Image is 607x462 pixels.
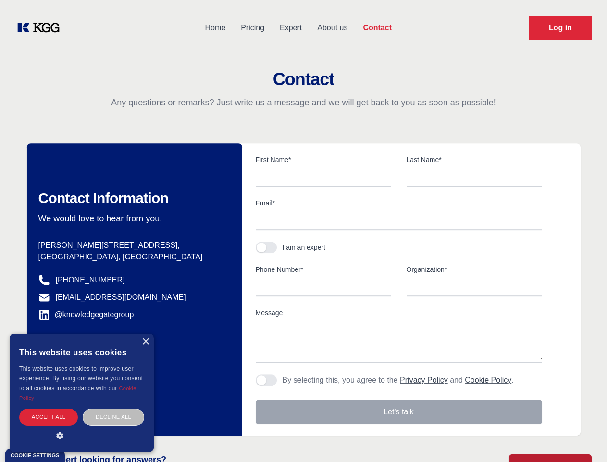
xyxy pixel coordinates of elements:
[283,243,326,252] div: I am an expert
[11,453,59,458] div: Cookie settings
[83,409,144,425] div: Decline all
[355,15,399,40] a: Contact
[56,274,125,286] a: [PHONE_NUMBER]
[256,400,542,424] button: Let's talk
[256,198,542,208] label: Email*
[38,251,227,263] p: [GEOGRAPHIC_DATA], [GEOGRAPHIC_DATA]
[38,213,227,224] p: We would love to hear from you.
[529,16,592,40] a: Request Demo
[19,341,144,364] div: This website uses cookies
[142,338,149,346] div: Close
[283,374,514,386] p: By selecting this, you agree to the and .
[12,70,595,89] h2: Contact
[407,265,542,274] label: Organization*
[310,15,355,40] a: About us
[272,15,310,40] a: Expert
[19,409,78,425] div: Accept all
[197,15,233,40] a: Home
[19,385,136,401] a: Cookie Policy
[256,308,542,318] label: Message
[38,190,227,207] h2: Contact Information
[256,265,391,274] label: Phone Number*
[19,365,143,392] span: This website uses cookies to improve user experience. By using our website you consent to all coo...
[256,155,391,165] label: First Name*
[15,20,67,36] a: KOL Knowledge Platform: Talk to Key External Experts (KEE)
[400,376,448,384] a: Privacy Policy
[407,155,542,165] label: Last Name*
[465,376,511,384] a: Cookie Policy
[38,309,134,321] a: @knowledgegategroup
[56,292,186,303] a: [EMAIL_ADDRESS][DOMAIN_NAME]
[38,240,227,251] p: [PERSON_NAME][STREET_ADDRESS],
[559,416,607,462] iframe: Chat Widget
[12,97,595,108] p: Any questions or remarks? Just write us a message and we will get back to you as soon as possible!
[233,15,272,40] a: Pricing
